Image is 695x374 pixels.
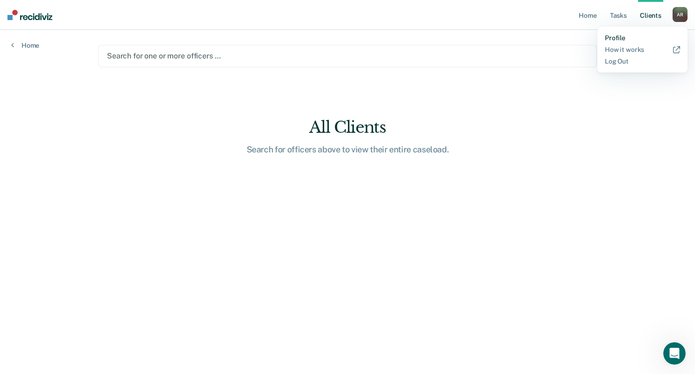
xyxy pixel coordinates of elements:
[663,342,686,365] iframe: Intercom live chat
[7,10,52,20] img: Recidiviz
[605,58,680,65] a: Log Out
[673,7,688,22] button: AR
[11,41,39,50] a: Home
[605,34,680,42] a: Profile
[605,46,680,54] a: How it works
[198,118,497,137] div: All Clients
[198,144,497,155] div: Search for officers above to view their entire caseload.
[673,7,688,22] div: A R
